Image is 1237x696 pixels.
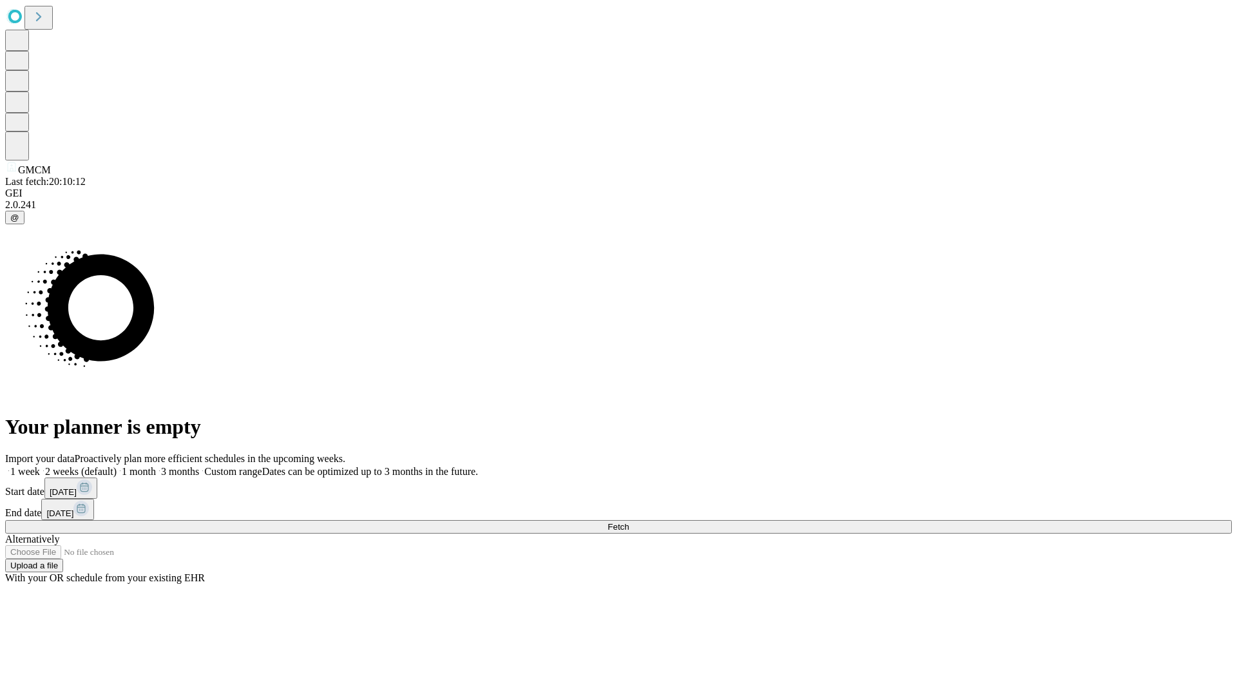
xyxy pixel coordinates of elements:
[75,453,345,464] span: Proactively plan more efficient schedules in the upcoming weeks.
[5,453,75,464] span: Import your data
[10,213,19,222] span: @
[5,520,1232,534] button: Fetch
[5,499,1232,520] div: End date
[41,499,94,520] button: [DATE]
[5,478,1232,499] div: Start date
[18,164,51,175] span: GMCM
[5,211,24,224] button: @
[5,176,86,187] span: Last fetch: 20:10:12
[45,466,117,477] span: 2 weeks (default)
[262,466,478,477] span: Dates can be optimized up to 3 months in the future.
[161,466,199,477] span: 3 months
[5,188,1232,199] div: GEI
[10,466,40,477] span: 1 week
[608,522,629,532] span: Fetch
[46,508,73,518] span: [DATE]
[204,466,262,477] span: Custom range
[5,199,1232,211] div: 2.0.241
[122,466,156,477] span: 1 month
[5,559,63,572] button: Upload a file
[5,572,205,583] span: With your OR schedule from your existing EHR
[50,487,77,497] span: [DATE]
[5,534,59,545] span: Alternatively
[44,478,97,499] button: [DATE]
[5,415,1232,439] h1: Your planner is empty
